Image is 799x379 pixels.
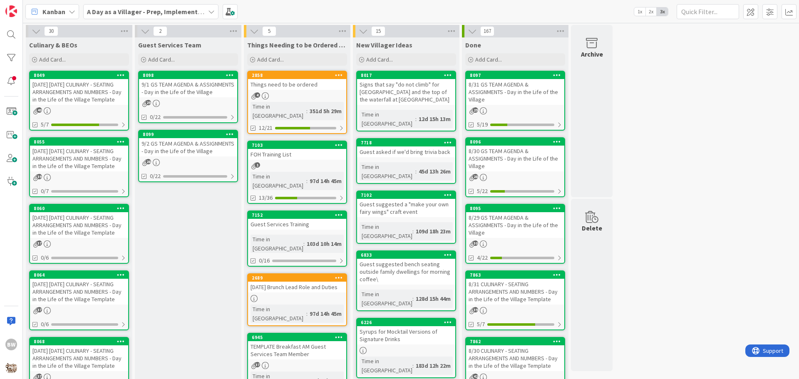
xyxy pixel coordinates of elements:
[139,131,237,138] div: 8099
[44,26,58,36] span: 30
[30,338,128,345] div: 8068
[357,319,455,344] div: 6226Syrups for Mocktail Versions of Signature Drinks
[30,271,128,279] div: 8064
[41,320,49,329] span: 0/6
[153,26,167,36] span: 2
[37,174,42,179] span: 39
[30,205,128,238] div: 8060[DATE] [DATE] CULINARY - SEATING ARRANGEMENTS AND NUMBERS - Day in the Life of the Village Te...
[247,141,347,204] a: 7103FOH Training ListTime in [GEOGRAPHIC_DATA]:97d 14h 45m13/36
[257,56,284,63] span: Add Card...
[361,72,455,78] div: 8017
[30,79,128,105] div: [DATE] [DATE] CULINARY - SEATING ARRANGEMENTS AND NUMBERS - Day in the Life of the Village Template
[357,251,455,259] div: 6833
[357,251,455,285] div: 6833Guest suggested bench seating outside family dwellings for morning coffee\
[259,124,273,132] span: 12/21
[30,279,128,305] div: [DATE] [DATE] CULINARY - SEATING ARRANGEMENTS AND NUMBERS - Day in the Life of the Village Template
[465,137,565,197] a: 80968/30 GS TEAM AGENDA & ASSIGNMENTS - Day in the Life of the Village5/22
[248,141,346,160] div: 7103FOH Training List
[248,79,346,90] div: Things need to be ordered
[466,138,564,146] div: 8096
[357,319,455,326] div: 6226
[357,72,455,105] div: 8017Signs that say "do not climb" for [GEOGRAPHIC_DATA] and the top of the waterfall at [GEOGRAPH...
[306,176,308,186] span: :
[466,338,564,345] div: 7862
[248,341,346,359] div: TEMPLATE Breakfast AM Guest Services Team Member
[466,345,564,371] div: 8/30 CULINARY - SEATING ARRANGEMENTS AND NUMBERS - Day in the Life of the Village Template
[29,41,77,49] span: Culinary & BEOs
[29,71,129,131] a: 8049[DATE] [DATE] CULINARY - SEATING ARRANGEMENTS AND NUMBERS - Day in the Life of the Village Te...
[30,72,128,79] div: 8049
[356,318,456,378] a: 6226Syrups for Mocktail Versions of Signature DrinksTime in [GEOGRAPHIC_DATA]:183d 12h 22m
[466,205,564,238] div: 80958/29 GS TEAM AGENDA & ASSIGNMENTS - Day in the Life of the Village
[361,140,455,146] div: 7718
[361,192,455,198] div: 7102
[37,107,42,113] span: 40
[412,227,414,236] span: :
[470,272,564,278] div: 7863
[5,339,17,350] div: BW
[466,338,564,371] div: 78628/30 CULINARY - SEATING ARRANGEMENTS AND NUMBERS - Day in the Life of the Village Template
[252,72,346,78] div: 2858
[357,191,455,199] div: 7102
[30,146,128,171] div: [DATE] [DATE] CULINARY - SEATING ARRANGEMENTS AND NUMBERS - Day in the Life of the Village Template
[247,71,347,134] a: 2858Things need to be orderedTime in [GEOGRAPHIC_DATA]:351d 5h 29m12/21
[466,79,564,105] div: 8/31 GS TEAM AGENDA & ASSIGNMENTS - Day in the Life of the Village
[37,240,42,246] span: 37
[5,5,17,17] img: Visit kanbanzone.com
[259,256,270,265] span: 0/16
[470,339,564,344] div: 7862
[356,71,456,131] a: 8017Signs that say "do not climb" for [GEOGRAPHIC_DATA] and the top of the waterfall at [GEOGRAPH...
[357,146,455,157] div: Guest asked if we'd bring trivia back
[139,138,237,156] div: 9/2 GS TEAM AGENDA & ASSIGNMENTS - Day in the Life of the Village
[361,252,455,258] div: 6833
[29,270,129,330] a: 8064[DATE] [DATE] CULINARY - SEATING ARRANGEMENTS AND NUMBERS - Day in the Life of the Village Te...
[255,162,260,168] span: 1
[371,26,385,36] span: 15
[308,176,344,186] div: 97d 14h 45m
[303,239,305,248] span: :
[252,275,346,281] div: 2689
[306,309,308,318] span: :
[466,72,564,79] div: 8097
[412,361,414,370] span: :
[138,41,201,49] span: Guest Services Team
[366,56,393,63] span: Add Card...
[361,320,455,325] div: 6226
[139,79,237,97] div: 9/1 GS TEAM AGENDA & ASSIGNMENTS - Day in the Life of the Village
[248,211,346,219] div: 7152
[466,271,564,305] div: 78638/31 CULINARY - SEATING ARRANGEMENTS AND NUMBERS - Day in the Life of the Village Template
[29,204,129,264] a: 8060[DATE] [DATE] CULINARY - SEATING ARRANGEMENTS AND NUMBERS - Day in the Life of the Village Te...
[148,56,175,63] span: Add Card...
[477,120,488,129] span: 5/19
[252,212,346,218] div: 7152
[248,149,346,160] div: FOH Training List
[466,271,564,279] div: 7863
[37,374,42,379] span: 37
[42,7,65,17] span: Kanban
[305,239,344,248] div: 103d 10h 14m
[248,141,346,149] div: 7103
[34,72,128,78] div: 8049
[308,107,344,116] div: 351d 5h 29m
[138,130,238,182] a: 80999/2 GS TEAM AGENDA & ASSIGNMENTS - Day in the Life of the Village0/22
[677,4,739,19] input: Quick Filter...
[473,174,478,179] span: 28
[360,162,415,181] div: Time in [GEOGRAPHIC_DATA]
[247,211,347,267] a: 7152Guest Services TrainingTime in [GEOGRAPHIC_DATA]:103d 10h 14m0/16
[34,139,128,145] div: 8055
[465,204,565,264] a: 80958/29 GS TEAM AGENDA & ASSIGNMENTS - Day in the Life of the Village4/22
[34,339,128,344] div: 8068
[356,250,456,311] a: 6833Guest suggested bench seating outside family dwellings for morning coffee\Time in [GEOGRAPHIC...
[360,110,415,128] div: Time in [GEOGRAPHIC_DATA]
[251,235,303,253] div: Time in [GEOGRAPHIC_DATA]
[466,212,564,238] div: 8/29 GS TEAM AGENDA & ASSIGNMENTS - Day in the Life of the Village
[30,138,128,146] div: 8055
[360,357,412,375] div: Time in [GEOGRAPHIC_DATA]
[645,7,657,16] span: 2x
[470,206,564,211] div: 8095
[87,7,236,16] b: A Day as a Villager - Prep, Implement and Execute
[356,41,412,49] span: New Villager Ideas
[251,172,306,190] div: Time in [GEOGRAPHIC_DATA]
[357,191,455,217] div: 7102Guest suggested a "make your own fairy wings" craft event
[415,114,417,124] span: :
